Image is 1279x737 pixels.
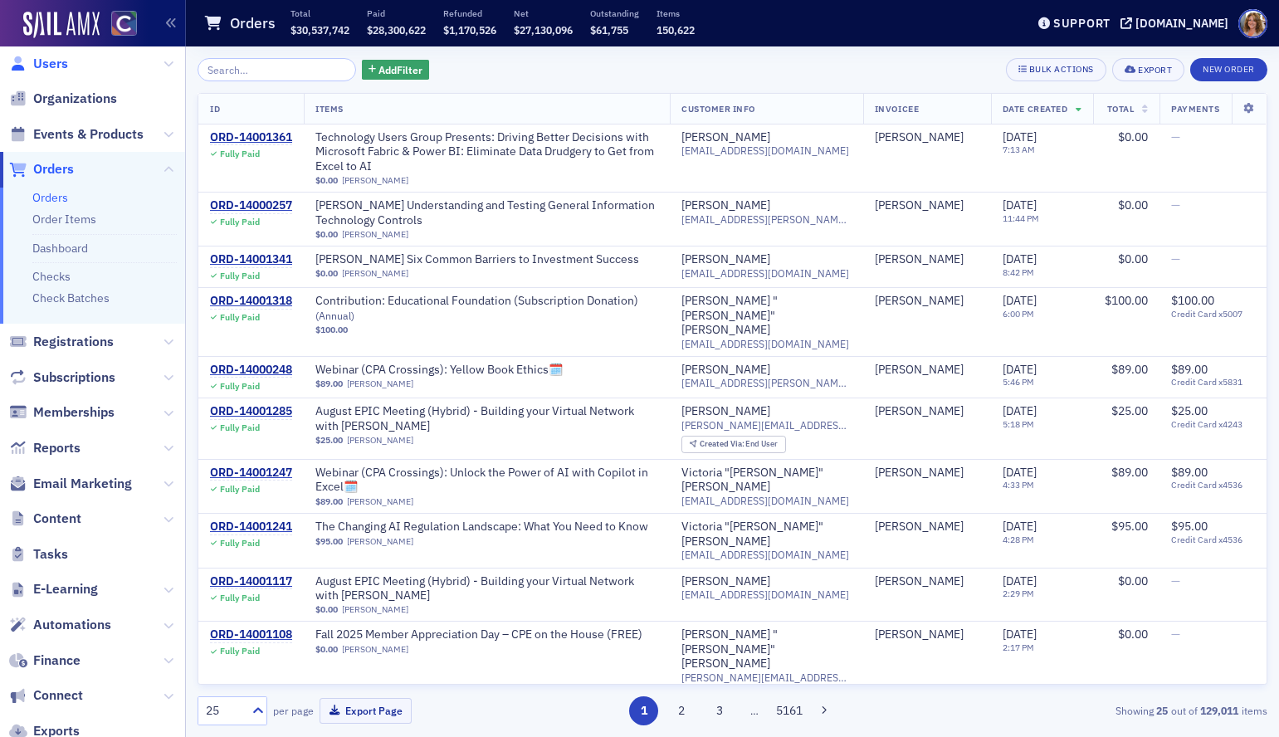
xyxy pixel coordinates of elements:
a: [PERSON_NAME] [342,644,408,655]
div: Fully Paid [220,312,260,323]
span: $1,170,526 [443,23,496,37]
a: ORD-14001285 [210,404,292,419]
span: Created Via : [700,438,746,449]
a: [PERSON_NAME] [681,252,770,267]
span: $0.00 [1118,198,1148,212]
a: Checks [32,269,71,284]
div: ORD-14000257 [210,198,292,213]
a: Tasks [9,545,68,564]
a: Subscriptions [9,368,115,387]
span: Fall 2025 Member Appreciation Day – CPE on the House (FREE) [315,627,642,642]
p: Paid [367,7,426,19]
time: 7:13 AM [1003,144,1035,155]
div: Fully Paid [220,422,260,433]
a: E-Learning [9,580,98,598]
span: $100.00 [1105,293,1148,308]
button: Bulk Actions [1006,58,1106,81]
button: 2 [667,696,696,725]
div: Showing out of items [922,703,1267,718]
span: Bob Hottman [875,294,979,309]
strong: 25 [1154,703,1171,718]
span: [EMAIL_ADDRESS][PERSON_NAME][DOMAIN_NAME] [681,213,852,226]
time: 5:46 PM [1003,376,1034,388]
a: [PERSON_NAME] [347,378,413,389]
a: [PERSON_NAME] [875,627,964,642]
span: Content [33,510,81,528]
p: Net [514,7,573,19]
span: Orders [33,160,74,178]
span: Contribution: Educational Foundation (Subscription Donation) [315,294,658,323]
span: Automations [33,616,111,634]
a: Victoria "[PERSON_NAME]" [PERSON_NAME] [681,520,852,549]
time: 2:17 PM [1003,642,1034,653]
label: per page [273,703,314,718]
span: August EPIC Meeting (Hybrid) - Building your Virtual Network with Melissa Armstrong [315,574,658,603]
span: $0.00 [1118,129,1148,144]
div: Fully Paid [220,381,260,392]
span: Memberships [33,403,115,422]
img: SailAMX [111,11,137,37]
a: Webinar (CPA Crossings): Unlock the Power of AI with Copilot in Excel🗓️ [315,466,658,495]
a: View Homepage [100,11,137,39]
div: End User [700,440,779,449]
span: 150,622 [657,23,695,37]
a: [PERSON_NAME] [342,268,408,279]
a: [PERSON_NAME] [875,252,964,267]
span: Vicki Santos [875,520,979,534]
span: $100.00 [1171,293,1214,308]
span: [EMAIL_ADDRESS][DOMAIN_NAME] [681,338,849,350]
span: [EMAIL_ADDRESS][PERSON_NAME][DOMAIN_NAME] [681,377,852,389]
a: Automations [9,616,111,634]
a: Technology Users Group Presents: Driving Better Decisions with Microsoft Fabric & Power BI: Elimi... [315,130,658,174]
a: Registrations [9,333,114,351]
a: Order Items [32,212,96,227]
span: $0.00 [315,229,338,240]
span: [DATE] [1003,198,1037,212]
span: — [1171,573,1180,588]
span: Vicki Santos [875,466,979,481]
span: Profile [1238,9,1267,38]
span: Payments [1171,103,1219,115]
a: Finance [9,652,81,670]
p: Outstanding [590,7,639,19]
a: Orders [32,190,68,205]
a: [PERSON_NAME] [342,604,408,615]
div: ORD-14001318 [210,294,292,309]
h1: Orders [230,13,276,33]
div: Created Via: End User [681,436,786,453]
a: [PERSON_NAME] [875,520,964,534]
span: Date Created [1003,103,1067,115]
a: [PERSON_NAME] Understanding and Testing General Information Technology Controls [315,198,658,227]
div: Fully Paid [220,271,260,281]
a: [PERSON_NAME] [875,404,964,419]
a: [PERSON_NAME] [342,229,408,240]
div: Bulk Actions [1029,65,1094,74]
a: Connect [9,686,83,705]
span: Items [315,103,344,115]
span: [DATE] [1003,129,1037,144]
a: Email Marketing [9,475,132,493]
a: ORD-14001247 [210,466,292,481]
span: [EMAIL_ADDRESS][DOMAIN_NAME] [681,549,849,561]
a: New Order [1190,61,1267,76]
span: Dawne Murray [875,130,979,145]
span: [DATE] [1003,251,1037,266]
a: [PERSON_NAME] [681,198,770,213]
a: Events & Products [9,125,144,144]
time: 8:42 PM [1003,266,1034,278]
span: [DATE] [1003,519,1037,534]
a: The Changing AI Regulation Landscape: What You Need to Know [315,520,648,534]
div: Fully Paid [220,484,260,495]
a: [PERSON_NAME] [875,363,964,378]
span: Total [1107,103,1135,115]
div: Fully Paid [220,149,260,159]
div: [DOMAIN_NAME] [1135,16,1228,31]
span: $0.00 [315,644,338,655]
span: $0.00 [315,268,338,279]
a: ORD-14001361 [210,130,292,145]
span: $89.00 [1171,465,1208,480]
div: ORD-14000248 [210,363,292,378]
